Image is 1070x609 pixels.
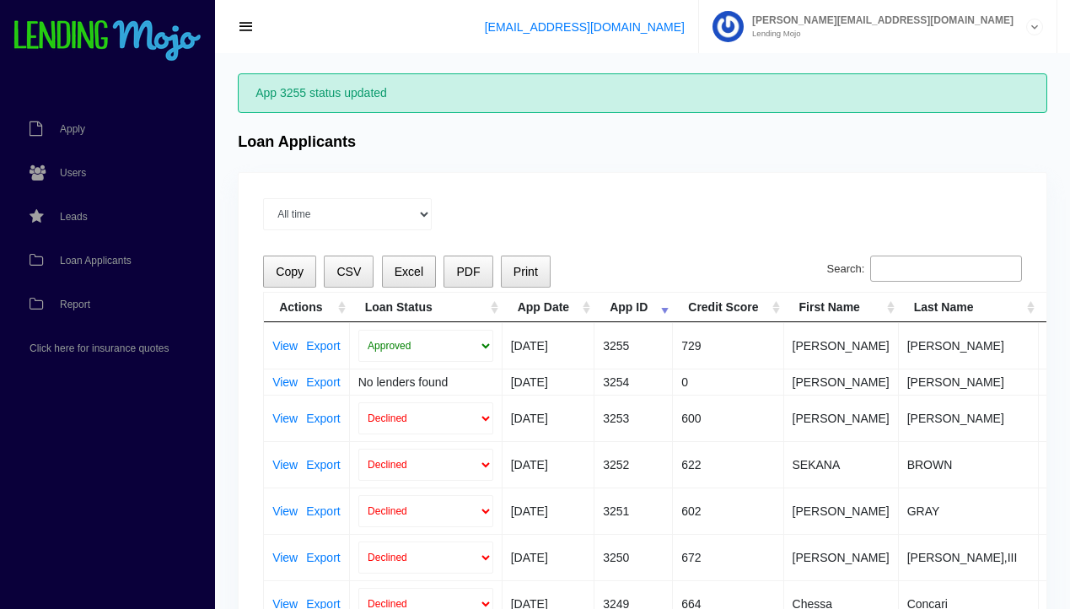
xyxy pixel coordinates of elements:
[350,369,503,395] td: No lenders found
[503,322,594,369] td: [DATE]
[238,133,356,152] h4: Loan Applicants
[60,168,86,178] span: Users
[272,459,298,471] a: View
[503,488,594,534] td: [DATE]
[594,322,673,369] td: 3255
[272,412,298,424] a: View
[306,340,340,352] a: Export
[899,395,1040,441] td: [PERSON_NAME]
[673,534,783,580] td: 672
[899,488,1040,534] td: GRAY
[60,256,132,266] span: Loan Applicants
[744,30,1014,38] small: Lending Mojo
[456,265,480,278] span: PDF
[272,340,298,352] a: View
[673,441,783,488] td: 622
[784,293,899,322] th: First Name: activate to sort column ascending
[784,534,899,580] td: [PERSON_NAME]
[485,20,685,34] a: [EMAIL_ADDRESS][DOMAIN_NAME]
[306,505,340,517] a: Export
[784,322,899,369] td: [PERSON_NAME]
[503,369,594,395] td: [DATE]
[899,322,1040,369] td: [PERSON_NAME]
[238,73,1047,113] div: App 3255 status updated
[673,395,783,441] td: 600
[272,376,298,388] a: View
[899,441,1040,488] td: BROWN
[272,505,298,517] a: View
[503,395,594,441] td: [DATE]
[350,293,503,322] th: Loan Status: activate to sort column ascending
[827,256,1022,283] label: Search:
[784,441,899,488] td: SEKANA
[673,369,783,395] td: 0
[30,343,169,353] span: Click here for insurance quotes
[306,459,340,471] a: Export
[712,11,744,42] img: Profile image
[594,488,673,534] td: 3251
[306,552,340,563] a: Export
[673,322,783,369] td: 729
[673,293,783,322] th: Credit Score: activate to sort column ascending
[594,441,673,488] td: 3252
[60,212,88,222] span: Leads
[501,256,551,288] button: Print
[594,534,673,580] td: 3250
[870,256,1022,283] input: Search:
[784,369,899,395] td: [PERSON_NAME]
[899,534,1040,580] td: [PERSON_NAME],III
[784,488,899,534] td: [PERSON_NAME]
[395,265,423,278] span: Excel
[306,376,340,388] a: Export
[382,256,437,288] button: Excel
[306,412,340,424] a: Export
[276,265,304,278] span: Copy
[784,395,899,441] td: [PERSON_NAME]
[673,488,783,534] td: 602
[324,256,374,288] button: CSV
[444,256,492,288] button: PDF
[594,369,673,395] td: 3254
[744,15,1014,25] span: [PERSON_NAME][EMAIL_ADDRESS][DOMAIN_NAME]
[263,256,316,288] button: Copy
[503,441,594,488] td: [DATE]
[60,124,85,134] span: Apply
[899,293,1040,322] th: Last Name: activate to sort column ascending
[513,265,538,278] span: Print
[264,293,350,322] th: Actions: activate to sort column ascending
[13,20,202,62] img: logo-small.png
[594,293,673,322] th: App ID: activate to sort column ascending
[336,265,361,278] span: CSV
[503,293,594,322] th: App Date: activate to sort column ascending
[503,534,594,580] td: [DATE]
[899,369,1040,395] td: [PERSON_NAME]
[272,552,298,563] a: View
[60,299,90,310] span: Report
[594,395,673,441] td: 3253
